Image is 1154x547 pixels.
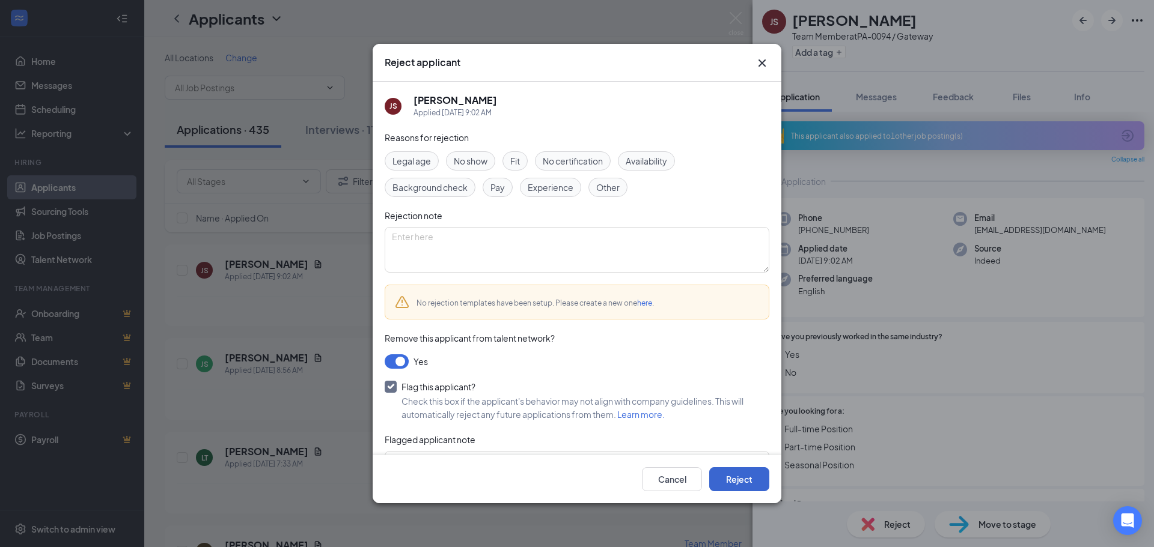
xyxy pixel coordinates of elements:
svg: Warning [395,295,409,309]
span: Background check [392,181,468,194]
span: Flagged applicant note [385,434,475,445]
span: Other [596,181,620,194]
div: JS [389,101,397,111]
span: Reasons for rejection [385,132,469,143]
span: Experience [528,181,573,194]
span: Remove this applicant from talent network? [385,333,555,343]
span: No rejection templates have been setup. Please create a new one . [417,298,654,307]
span: No show [454,154,487,168]
button: Cancel [642,467,702,491]
a: Learn more. [617,409,665,420]
span: No certification [543,154,603,168]
span: Availability [626,154,667,168]
span: Pay [490,181,505,194]
div: Applied [DATE] 9:02 AM [414,107,497,119]
span: Check this box if the applicant's behavior may not align with company guidelines. This will autom... [401,396,743,420]
h3: Reject applicant [385,56,460,69]
button: Close [755,56,769,70]
span: Legal age [392,154,431,168]
button: Reject [709,467,769,491]
h5: [PERSON_NAME] [414,94,497,107]
div: Open Intercom Messenger [1113,506,1142,535]
span: Fit [510,154,520,168]
a: here [637,298,652,307]
svg: Cross [755,56,769,70]
span: Rejection note [385,210,442,221]
span: Yes [414,354,428,369]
